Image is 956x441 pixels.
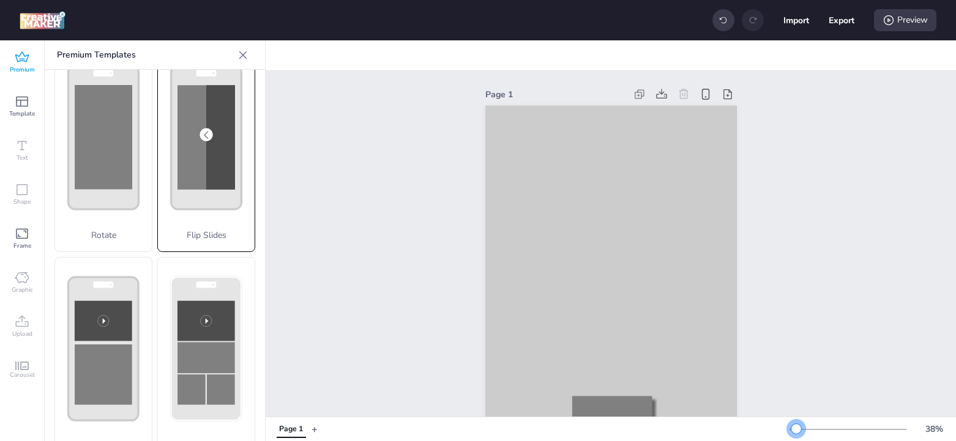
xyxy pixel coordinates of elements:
[13,241,31,251] span: Frame
[12,285,33,295] span: Graphic
[10,65,35,75] span: Premium
[12,329,32,339] span: Upload
[829,7,854,33] button: Export
[312,418,318,440] button: +
[783,7,809,33] button: Import
[10,370,35,380] span: Carousel
[485,88,626,101] div: Page 1
[158,229,255,242] p: Flip Slides
[20,11,65,29] img: logo Creative Maker
[17,153,28,163] span: Text
[279,424,303,435] div: Page 1
[55,229,152,242] p: Rotate
[919,423,949,435] div: 38 %
[13,197,31,207] span: Shape
[874,9,936,31] div: Preview
[271,418,312,440] div: Tabs
[57,40,233,70] p: Premium Templates
[9,109,35,119] span: Template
